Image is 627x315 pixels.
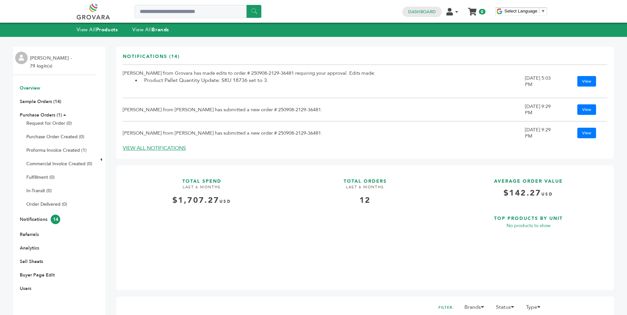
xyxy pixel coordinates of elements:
[26,147,87,153] a: Proforma Invoice Created (1)
[123,172,281,278] a: TOTAL SPEND LAST 6 MONTHS $1,707.27USD
[26,120,72,126] a: Request for Order (0)
[26,201,67,207] a: Order Delivered (0)
[96,26,118,33] strong: Products
[20,272,55,278] a: Buyer Page Edit
[123,98,525,121] td: [PERSON_NAME] from [PERSON_NAME] has submitted a new order # 250908-2129-36481.
[525,103,551,116] div: [DATE] 9:29 PM
[505,9,537,13] span: Select Language
[26,161,92,167] a: Commercial Invoice Created (0)
[51,215,60,224] span: 14
[541,9,545,13] span: ▼
[449,222,607,230] p: No products to show
[20,98,61,105] a: Sample Orders (14)
[123,144,186,152] a: VIEW ALL NOTIFICATIONS
[449,172,607,204] a: AVERAGE ORDER VALUE $142.27USD
[26,134,84,140] a: Purchase Order Created (0)
[286,172,444,278] a: TOTAL ORDERS LAST 6 MONTHS 12
[135,5,261,18] input: Search a product or brand...
[577,128,596,138] a: View
[220,199,231,204] span: USD
[20,258,43,265] a: Sell Sheets
[286,184,444,195] h4: LAST 6 MONTHS
[438,303,454,312] h2: FILTER:
[20,85,40,91] a: Overview
[132,26,169,33] a: View AllBrands
[26,174,55,180] a: Fulfillment (0)
[493,303,521,314] li: Status
[479,9,485,14] span: 0
[123,65,525,98] td: [PERSON_NAME] from Grovara has made edits to order # 250908-2129-36481 requiring your approval. E...
[468,6,476,13] a: My Cart
[123,121,525,145] td: [PERSON_NAME] from [PERSON_NAME] has submitted a new order # 250908-2129-36481.
[123,195,281,206] div: $1,707.27
[15,52,28,64] img: profile.png
[123,172,281,185] h3: TOTAL SPEND
[577,104,596,115] a: View
[286,172,444,185] h3: TOTAL ORDERS
[20,245,39,251] a: Analytics
[525,127,551,139] div: [DATE] 9:29 PM
[449,209,607,222] h3: TOP PRODUCTS BY UNIT
[20,231,39,238] a: Referrals
[461,303,491,314] li: Brands
[77,26,118,33] a: View AllProducts
[408,9,436,15] a: Dashboard
[449,172,607,185] h3: AVERAGE ORDER VALUE
[20,216,60,223] a: Notifications14
[123,53,180,65] h3: Notifications (14)
[577,76,596,87] a: View
[26,188,52,194] a: In-Transit (0)
[505,9,545,13] a: Select Language​
[20,285,31,292] a: Users
[523,303,548,314] li: Type
[141,76,525,84] li: Product Pallet Quantity Update: SKU 18736 set to 3.
[525,75,551,88] div: [DATE] 5:03 PM
[30,54,73,70] li: [PERSON_NAME] - 79 login(s)
[541,192,553,197] span: USD
[20,112,62,118] a: Purchase Orders (1)
[123,184,281,195] h4: LAST 6 MONTHS
[449,188,607,204] h4: $142.27
[152,26,169,33] strong: Brands
[286,195,444,206] div: 12
[449,209,607,278] a: TOP PRODUCTS BY UNIT No products to show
